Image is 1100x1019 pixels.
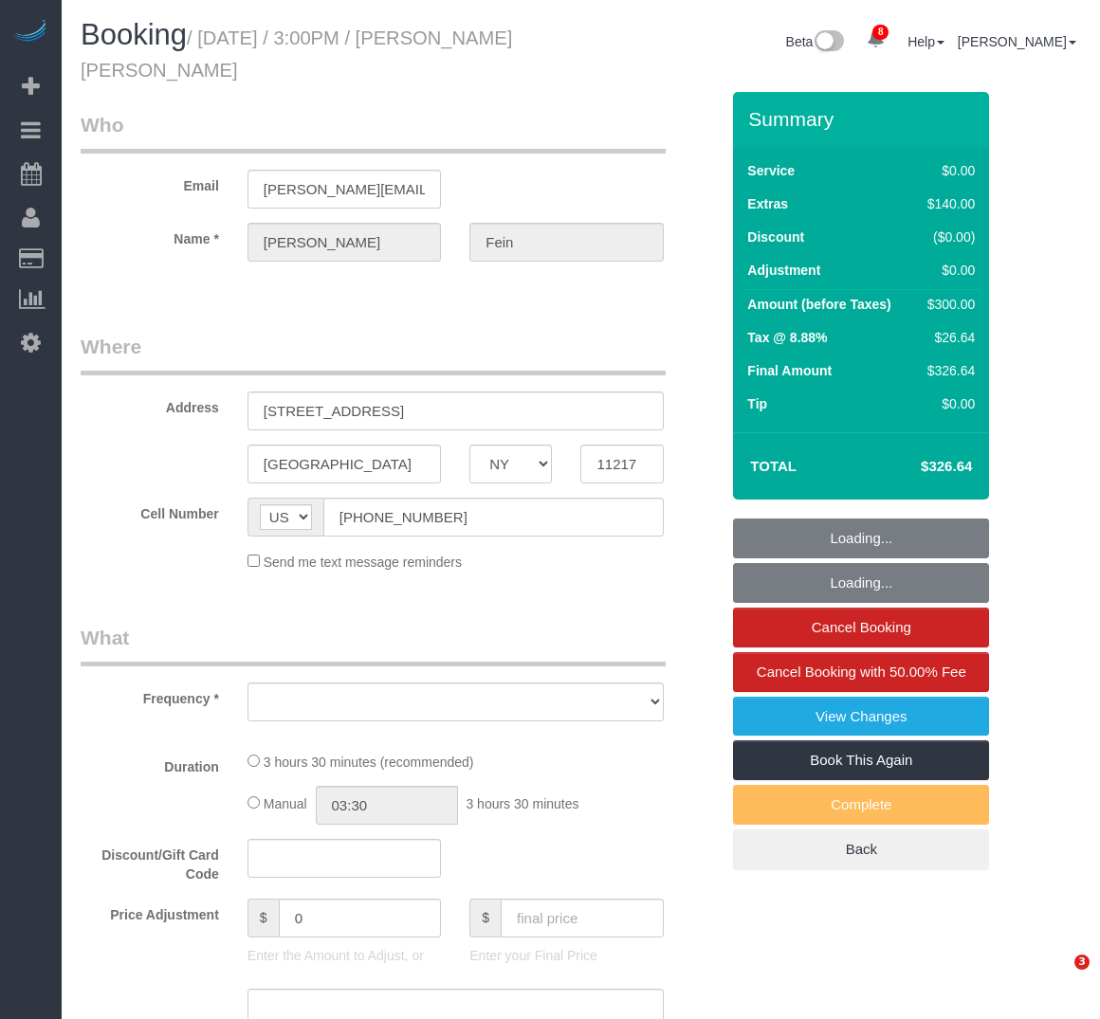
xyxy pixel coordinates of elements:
iframe: Intercom live chat [1036,955,1081,1000]
label: Cell Number [66,498,233,523]
input: Email [247,170,441,209]
span: 3 hours 30 minutes (recommended) [264,755,474,770]
label: Tip [747,394,767,413]
span: Manual [264,796,307,811]
a: Back [733,829,989,869]
legend: Where [81,333,666,375]
img: New interface [813,30,844,55]
a: Book This Again [733,740,989,780]
div: $300.00 [920,295,975,314]
legend: What [81,624,666,666]
span: 3 hours 30 minutes [466,796,578,811]
label: Tax @ 8.88% [747,328,827,347]
span: 8 [872,25,889,40]
div: $0.00 [920,394,975,413]
div: $140.00 [920,194,975,213]
a: Cancel Booking [733,608,989,647]
div: $0.00 [920,261,975,280]
legend: Who [81,111,666,154]
label: Email [66,170,233,195]
p: Enter the Amount to Adjust, or [247,946,441,965]
a: Help [907,34,944,49]
h4: $326.64 [864,459,972,475]
input: Zip Code [580,445,663,483]
span: $ [247,899,279,937]
a: View Changes [733,697,989,737]
label: Service [747,161,795,180]
img: Automaid Logo [11,19,49,45]
a: Beta [786,34,845,49]
span: Cancel Booking with 50.00% Fee [757,664,966,680]
input: City [247,445,441,483]
span: Booking [81,18,187,51]
h3: Summary [748,108,980,130]
div: $26.64 [920,328,975,347]
input: Cell Number [323,498,664,537]
span: Send me text message reminders [264,555,462,570]
a: 8 [857,19,894,61]
label: Adjustment [747,261,820,280]
small: / [DATE] / 3:00PM / [PERSON_NAME] [PERSON_NAME] [81,27,512,81]
label: Amount (before Taxes) [747,295,890,314]
label: Address [66,391,233,417]
a: Cancel Booking with 50.00% Fee [733,652,989,692]
input: Last Name [469,223,663,262]
span: $ [469,899,501,937]
div: $0.00 [920,161,975,180]
label: Final Amount [747,361,832,380]
label: Discount [747,227,804,246]
input: final price [501,899,664,937]
label: Discount/Gift Card Code [66,839,233,883]
a: [PERSON_NAME] [958,34,1076,49]
input: First Name [247,223,441,262]
span: 3 [1074,955,1090,970]
strong: Total [750,458,797,474]
p: Enter your Final Price [469,946,663,965]
label: Extras [747,194,788,213]
div: $326.64 [920,361,975,380]
div: ($0.00) [920,227,975,246]
label: Name * [66,223,233,248]
label: Frequency * [66,682,233,708]
label: Price Adjustment [66,899,233,924]
label: Duration [66,751,233,776]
